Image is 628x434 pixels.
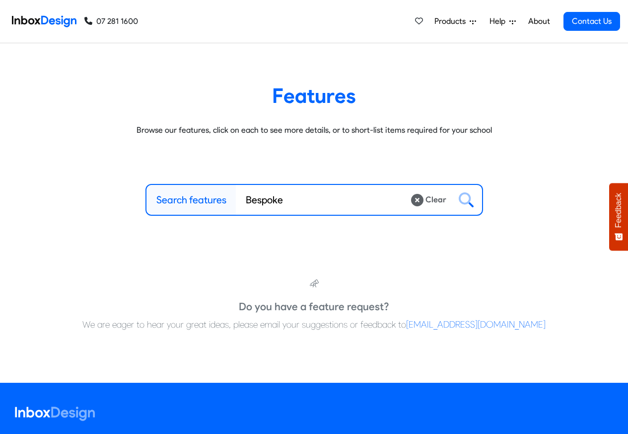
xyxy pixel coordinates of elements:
a: [EMAIL_ADDRESS][DOMAIN_NAME] [406,319,546,330]
a: Help [486,11,520,31]
h5: Do you have a feature request? [239,299,389,314]
input: Student Career Groups [236,185,411,215]
button: Feedback - Show survey [609,183,628,251]
a: 07 281 1600 [84,15,138,27]
small: Clear [423,194,446,206]
a: Products [430,11,480,31]
button: Clear [411,193,451,207]
a: About [525,11,553,31]
label: Search features [156,192,226,207]
span: Products [434,15,470,27]
span: Help [489,15,509,27]
a: Contact Us [563,12,620,31]
img: logo_inboxdesign_white.svg [15,407,95,421]
h6: We are eager to hear your great ideas, please email your suggestions or feedback to [82,318,546,331]
p: Browse our features, click on each to see more details, or to short-list items required for your ... [15,124,613,136]
span: Feedback [614,193,623,228]
heading: Features [15,83,613,108]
